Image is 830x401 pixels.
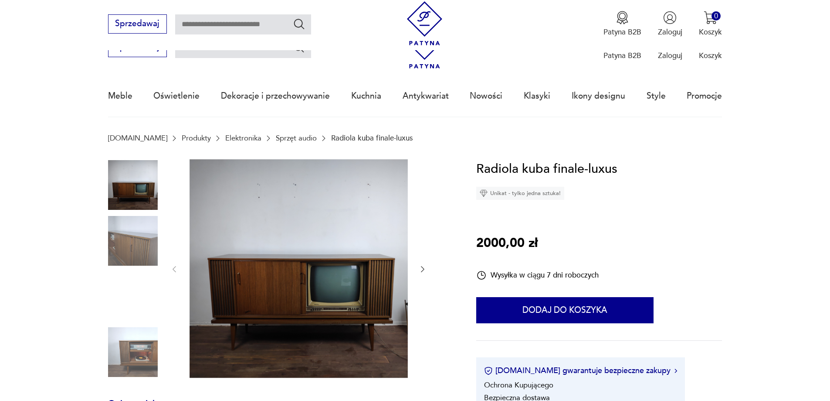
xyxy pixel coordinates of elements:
[351,76,381,116] a: Kuchnia
[476,233,538,254] p: 2000,00 zł
[658,51,682,61] p: Zaloguj
[108,216,158,266] img: Zdjęcie produktu Radiola kuba finale-luxus
[484,367,493,375] img: Ikona certyfikatu
[108,14,167,34] button: Sprzedawaj
[616,11,629,24] img: Ikona medalu
[603,27,641,37] p: Patyna B2B
[331,134,413,142] p: Radiola kuba finale-luxus
[480,189,488,197] img: Ikona diamentu
[704,11,717,24] img: Ikona koszyka
[603,11,641,37] a: Ikona medaluPatyna B2B
[293,41,305,54] button: Szukaj
[108,327,158,377] img: Zdjęcie produktu Radiola kuba finale-luxus
[108,76,132,116] a: Meble
[603,11,641,37] button: Patyna B2B
[658,27,682,37] p: Zaloguj
[108,21,167,28] a: Sprzedawaj
[470,76,502,116] a: Nowości
[484,380,553,390] li: Ochrona Kupującego
[108,160,158,210] img: Zdjęcie produktu Radiola kuba finale-luxus
[403,1,447,45] img: Patyna - sklep z meblami i dekoracjami vintage
[476,187,564,200] div: Unikat - tylko jedna sztuka!
[647,76,666,116] a: Style
[674,369,677,373] img: Ikona strzałki w prawo
[572,76,625,116] a: Ikony designu
[276,134,317,142] a: Sprzęt audio
[524,76,550,116] a: Klasyki
[153,76,200,116] a: Oświetlenie
[476,270,599,281] div: Wysyłka w ciągu 7 dni roboczych
[182,134,211,142] a: Produkty
[658,11,682,37] button: Zaloguj
[476,297,654,323] button: Dodaj do koszyka
[687,76,722,116] a: Promocje
[699,51,722,61] p: Koszyk
[699,11,722,37] button: 0Koszyk
[476,159,617,179] h1: Radiola kuba finale-luxus
[603,51,641,61] p: Patyna B2B
[190,159,408,378] img: Zdjęcie produktu Radiola kuba finale-luxus
[484,365,677,376] button: [DOMAIN_NAME] gwarantuje bezpieczne zakupy
[711,11,721,21] div: 0
[403,76,449,116] a: Antykwariat
[225,134,261,142] a: Elektronika
[663,11,677,24] img: Ikonka użytkownika
[108,45,167,51] a: Sprzedawaj
[108,134,167,142] a: [DOMAIN_NAME]
[699,27,722,37] p: Koszyk
[221,76,330,116] a: Dekoracje i przechowywanie
[108,271,158,321] img: Zdjęcie produktu Radiola kuba finale-luxus
[293,17,305,30] button: Szukaj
